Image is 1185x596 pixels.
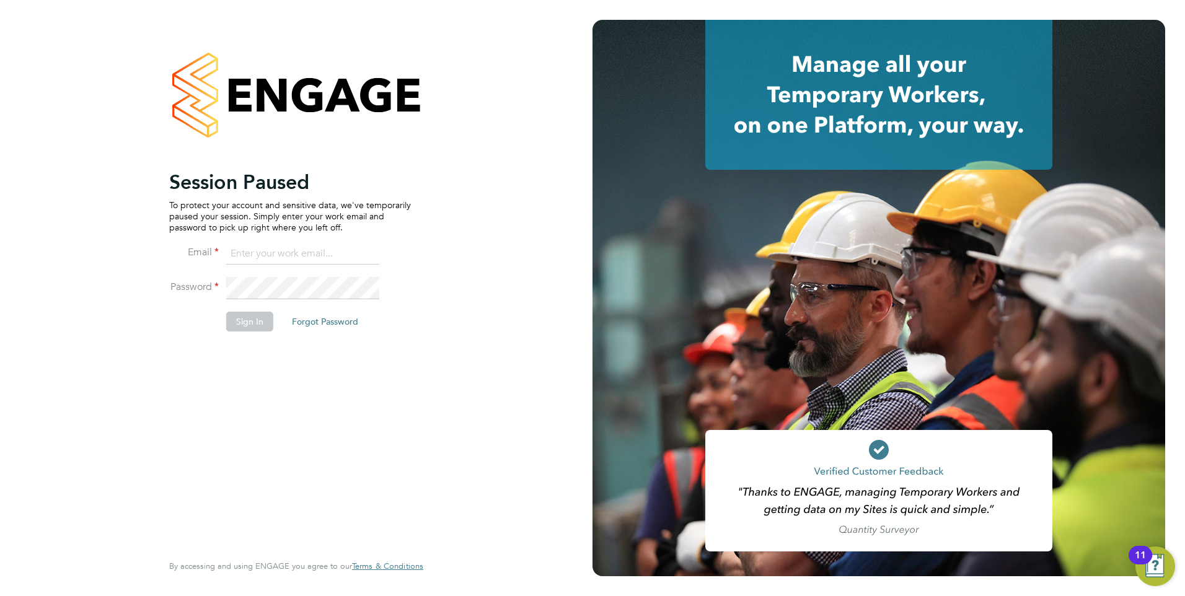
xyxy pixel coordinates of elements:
span: By accessing and using ENGAGE you agree to our [169,561,423,571]
div: 11 [1135,555,1146,571]
input: Enter your work email... [226,243,379,265]
h2: Session Paused [169,170,411,195]
p: To protect your account and sensitive data, we've temporarily paused your session. Simply enter y... [169,199,411,234]
button: Sign In [226,312,273,331]
a: Terms & Conditions [352,561,423,571]
button: Forgot Password [282,312,368,331]
button: Open Resource Center, 11 new notifications [1135,546,1175,586]
label: Email [169,246,219,259]
label: Password [169,281,219,294]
